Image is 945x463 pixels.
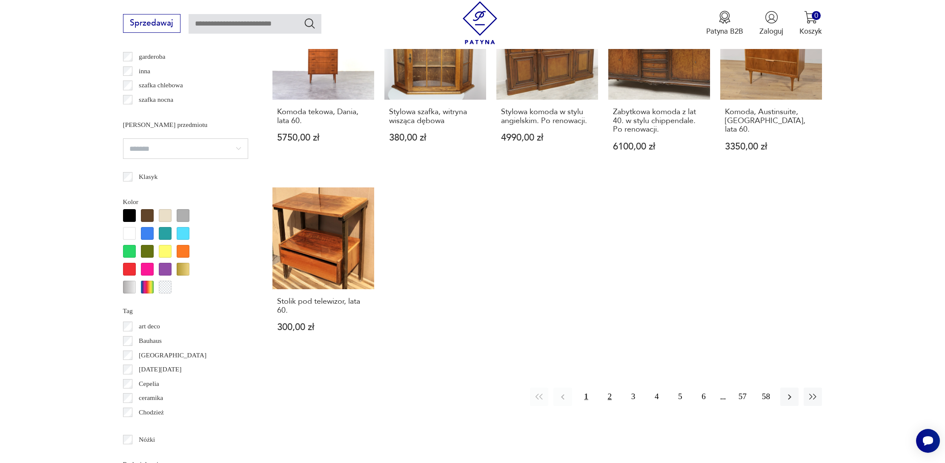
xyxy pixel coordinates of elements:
[613,142,705,151] p: 6100,00 zł
[277,297,369,315] h3: Stolik pod telewizor, lata 60.
[389,133,481,142] p: 380,00 zł
[277,323,369,332] p: 300,00 zł
[759,11,783,36] button: Zaloguj
[139,421,163,432] p: Ćmielów
[277,133,369,142] p: 5750,00 zł
[123,305,248,316] p: Tag
[718,11,731,24] img: Ikona medalu
[139,94,173,105] p: szafka nocna
[725,108,817,134] h3: Komoda, Austinsuite, [GEOGRAPHIC_DATA], lata 60.
[139,171,157,182] p: Klasyk
[759,26,783,36] p: Zaloguj
[123,14,180,33] button: Sprzedawaj
[804,11,817,24] img: Ikona koszyka
[139,321,160,332] p: art deco
[389,108,481,125] h3: Stylowa szafka, witryna wisząca dębowa
[799,26,822,36] p: Koszyk
[304,17,316,29] button: Szukaj
[765,11,778,24] img: Ikonka użytkownika
[613,108,705,134] h3: Zabytkowa komoda z lat 40. w stylu chippendale. Po renowacji.
[725,142,817,151] p: 3350,00 zł
[139,392,163,403] p: ceramika
[577,388,596,406] button: 1
[123,119,248,130] p: [PERSON_NAME] przedmiotu
[139,335,162,346] p: Bauhaus
[812,11,821,20] div: 0
[647,388,666,406] button: 4
[139,80,183,91] p: szafka chlebowa
[601,388,619,406] button: 2
[139,51,165,62] p: garderoba
[272,187,374,352] a: Stolik pod telewizor, lata 60.Stolik pod telewizor, lata 60.300,00 zł
[671,388,689,406] button: 5
[139,434,155,445] p: Nóżki
[139,350,206,361] p: [GEOGRAPHIC_DATA]
[501,108,593,125] h3: Stylowa komoda w stylu angielskim. Po renowacji.
[123,20,180,27] a: Sprzedawaj
[139,407,164,418] p: Chodzież
[706,26,743,36] p: Patyna B2B
[706,11,743,36] a: Ikona medaluPatyna B2B
[757,388,775,406] button: 58
[123,196,248,207] p: Kolor
[139,378,159,389] p: Cepelia
[694,388,713,406] button: 6
[624,388,642,406] button: 3
[706,11,743,36] button: Patyna B2B
[799,11,822,36] button: 0Koszyk
[139,364,181,375] p: [DATE][DATE]
[139,66,150,77] p: inna
[733,388,752,406] button: 57
[277,108,369,125] h3: Komoda tekowa, Dania, lata 60.
[501,133,593,142] p: 4990,00 zł
[916,429,940,453] iframe: Smartsupp widget button
[458,1,501,44] img: Patyna - sklep z meblami i dekoracjami vintage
